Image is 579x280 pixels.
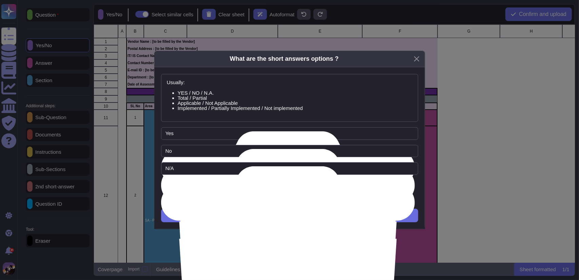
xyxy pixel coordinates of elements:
button: Close [411,54,422,64]
p: Usually: [167,80,412,85]
li: Applicable / Not Applicable [178,100,412,106]
li: Implemented / Partially Implemented / Not implemented [178,106,412,111]
div: What are the short answers options ? [230,54,339,63]
input: Option 2 [161,145,418,157]
li: Total / Partial [178,95,412,100]
li: YES / NO / N.A. [178,90,412,95]
input: Option 1 [161,127,418,140]
input: Option 3 [161,162,418,175]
